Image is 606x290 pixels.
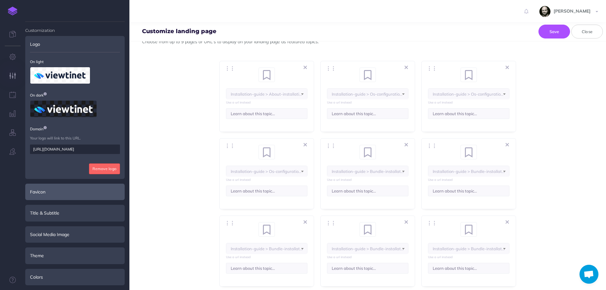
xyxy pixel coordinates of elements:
span: <i class="fa fa-fw fa-bookmark"></i> bookmark [360,145,376,159]
button: ⋮⋮ [425,142,439,151]
a: Use a url instead [428,100,509,105]
span: <i class="fa fa-fw fa-bookmark"></i> bookmark [460,145,477,159]
input: Learn about this topic by clicking here... [327,108,408,119]
h4: Customization [25,22,125,33]
span: <i class="fa fa-fw fa-bookmark"></i> bookmark [360,222,376,236]
button: ⋮⋮ [425,64,439,73]
div: Colors [25,269,125,285]
span: <i class="fa fa-fw fa-bookmark"></i> bookmark [226,243,307,254]
p: Domain [30,126,120,132]
a: Use a url instead [327,255,408,260]
span: <i class="fa fa-fw fa-bookmark"></i> bookmark [428,166,509,176]
input: Learn about this topic by clicking here... [428,263,509,274]
input: Learn about this topic by clicking here... [327,186,408,196]
span: <i class="fa fa-fw fa-bookmark"></i> bookmark [428,243,509,254]
span: <i class="fa fa-fw fa-bookmark"></i> bookmark [359,68,376,82]
input: Learn about this topic by clicking here... [226,186,307,196]
div: Logo [25,36,125,52]
input: Learn about this topic by clicking here... [428,186,509,196]
div: Title & Subtitle [25,205,125,221]
span: <i class="fa fa-fw fa-bookmark"></i> bookmark [327,243,408,254]
img: logo_dark_49XENacbOl7KhmH4.png [30,101,97,117]
span: <i class="fa fa-fw fa-bookmark"></i> bookmark [327,88,408,99]
span: <i class="fa fa-fw fa-bookmark"></i> bookmark [259,222,275,236]
span: Installation-guide > Os-configurations > Operating-system-setup [428,89,509,99]
p: On light [30,59,120,65]
a: Use a url instead [327,177,408,182]
button: ⋮⋮ [324,219,338,228]
a: Use a url instead [226,177,307,182]
button: ⋮⋮ [223,64,237,73]
span: Installation-guide > Os-configurations > System-configuration [226,166,307,177]
span: Installation-guide > Os-configurations > Hdd-partitioning [327,89,408,99]
span: <i class="fa fa-fw fa-bookmark"></i> bookmark [461,68,477,82]
div: Social Media Image [25,226,125,243]
button: ⋮⋮ [223,142,237,151]
div: Theme [25,247,125,264]
a: Use a url instead [428,177,509,182]
a: Use a url instead [428,255,509,260]
button: ⋮⋮ [324,142,338,151]
span: <i class="fa fa-fw fa-bookmark"></i> bookmark [359,222,376,237]
span: <i class="fa fa-fw fa-bookmark"></i> bookmark [460,222,477,237]
span: Installation-guide > Bundle-installation > Installation-step3 [327,243,408,254]
a: Use a url instead [327,100,408,105]
img: fYsxTL7xyiRwVNfLOwtv2ERfMyxBnxhkboQPdXU4.jpeg [539,6,550,17]
span: <i class="fa fa-fw fa-bookmark"></i> bookmark [259,68,275,82]
button: ⋮⋮ [223,219,237,228]
span: <i class="fa fa-fw fa-bookmark"></i> bookmark [428,88,509,99]
span: <i class="fa fa-fw fa-bookmark"></i> bookmark [226,166,307,176]
span: <i class="fa fa-fw fa-bookmark"></i> bookmark [461,222,477,236]
img: logo_49XENacbOl7KhmH4.png [30,67,90,84]
a: Use a url instead [226,100,307,105]
input: Learn about this topic by clicking here... [428,108,509,119]
div: Chat abierto [579,265,598,284]
button: Save [538,25,570,38]
img: logo-mark.svg [8,7,17,15]
span: Installation-guide > Bundle-installation > Getting-server-info [428,243,509,254]
span: <i class="fa fa-fw fa-bookmark"></i> bookmark [461,145,477,159]
span: [PERSON_NAME] [550,8,594,14]
span: Installation-guide > Bundle-installation > Installation-step1 [428,166,509,177]
button: ⋮⋮ [324,64,338,73]
span: <i class="fa fa-fw fa-bookmark"></i> bookmark [258,68,275,82]
div: Favicon [25,184,125,200]
span: <i class="fa fa-fw fa-bookmark"></i> bookmark [259,145,275,159]
span: <i class="fa fa-fw fa-bookmark"></i> bookmark [460,68,477,82]
input: https://yoursite.com/ [30,145,120,154]
span: <i class="fa fa-fw fa-bookmark"></i> bookmark [360,68,376,82]
p: Your logo will link to this URL. [30,135,120,141]
span: <i class="fa fa-fw fa-bookmark"></i> bookmark [258,222,275,237]
span: Installation-guide > Bundle-installation > Preparing-the-installation-bundle [327,166,408,177]
span: <i class="fa fa-fw fa-bookmark"></i> bookmark [327,166,408,176]
input: Learn about this topic by clicking here... [226,108,307,119]
span: <i class="fa fa-fw fa-bookmark"></i> bookmark [359,145,376,159]
button: Remove logo [89,163,120,174]
input: Learn about this topic by clicking here... [327,263,408,274]
span: <i class="fa fa-fw fa-bookmark"></i> bookmark [258,145,275,159]
p: On dark [30,92,120,98]
span: Installation-guide > Bundle-installation > Installation-step2 [226,243,307,254]
span: Installation-guide > About-installation-guide [226,89,307,99]
a: Use a url instead [226,255,307,260]
span: <i class="fa fa-fw fa-bookmark"></i> bookmark [226,88,307,99]
button: ⋮⋮ [425,219,439,228]
button: Close [571,25,603,38]
input: Learn about this topic by clicking here... [226,263,307,274]
h4: Customize landing page [142,28,217,35]
p: Choose from up to 9 pages or URL's to display on your landing page as featured topics. [142,38,593,45]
